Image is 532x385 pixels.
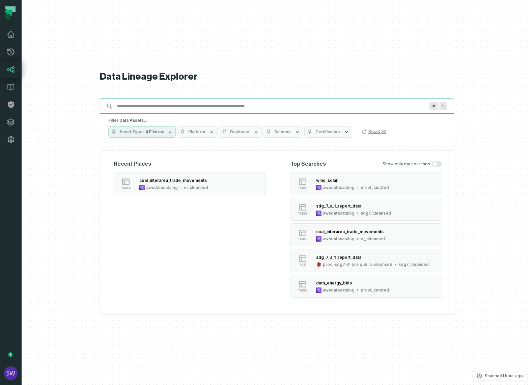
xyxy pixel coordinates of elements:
[473,372,527,380] button: Scanned[DATE] 9:01:54 AM
[100,71,454,83] h1: Data Lineage Explorer
[485,373,523,379] p: Scanned
[429,102,438,110] span: Press ⌘ + K to focus the search bar
[502,373,523,378] relative-time: Sep 23, 2025, 9:01 AM MDT
[7,352,13,358] div: Tooltip anchor
[4,366,18,380] img: avatar of Shannon Wojcik
[439,102,447,110] span: Press ⌘ + K to focus the search bar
